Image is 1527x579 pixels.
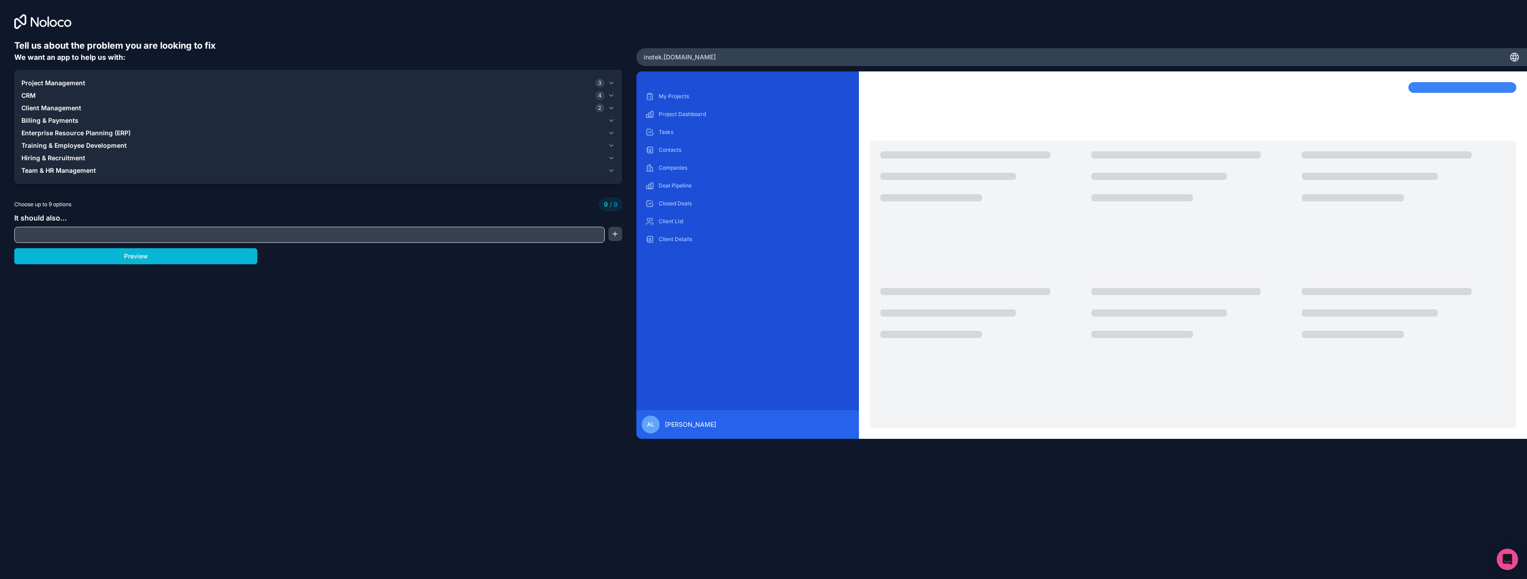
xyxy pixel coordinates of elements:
span: 3 [595,79,604,87]
span: We want an app to help us with: [14,53,125,62]
span: Hiring & Recruitment [21,154,85,162]
span: Enterprise Resource Planning (ERP) [21,129,131,137]
button: Team & HR Management [21,164,615,177]
button: Enterprise Resource Planning (ERP) [21,127,615,139]
span: Client Management [21,104,81,112]
button: Hiring & Recruitment [21,152,615,164]
span: / [610,200,612,208]
p: Contacts [659,146,850,154]
span: 9 [604,200,608,209]
span: Team & HR Management [21,166,96,175]
span: [PERSON_NAME] [665,420,716,429]
span: 9 [608,200,618,209]
span: Training & Employee Development [21,141,127,150]
button: Billing & Payments [21,114,615,127]
span: AL [647,421,654,428]
p: Project Dashboard [659,111,850,118]
button: Client Management2 [21,102,615,114]
h6: Tell us about the problem you are looking to fix [14,39,622,52]
button: Training & Employee Development [21,139,615,152]
div: scrollable content [644,89,852,403]
p: Client List [659,218,850,225]
span: It should also... [14,213,67,222]
p: Companies [659,164,850,171]
span: 4 [595,91,604,100]
button: Preview [14,248,257,264]
span: inotek .[DOMAIN_NAME] [644,53,716,62]
span: Billing & Payments [21,116,78,125]
span: 2 [595,104,604,112]
button: Project Management3 [21,77,615,89]
span: CRM [21,91,36,100]
p: Deal Pipeline [659,182,850,189]
p: Client Details [659,236,850,243]
p: My Projects [659,93,850,100]
span: Choose up to 9 options [14,200,71,208]
span: Project Management [21,79,85,87]
div: Open Intercom Messenger [1497,549,1518,570]
p: Closed Deals [659,200,850,207]
button: CRM4 [21,89,615,102]
p: Tasks [659,129,850,136]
